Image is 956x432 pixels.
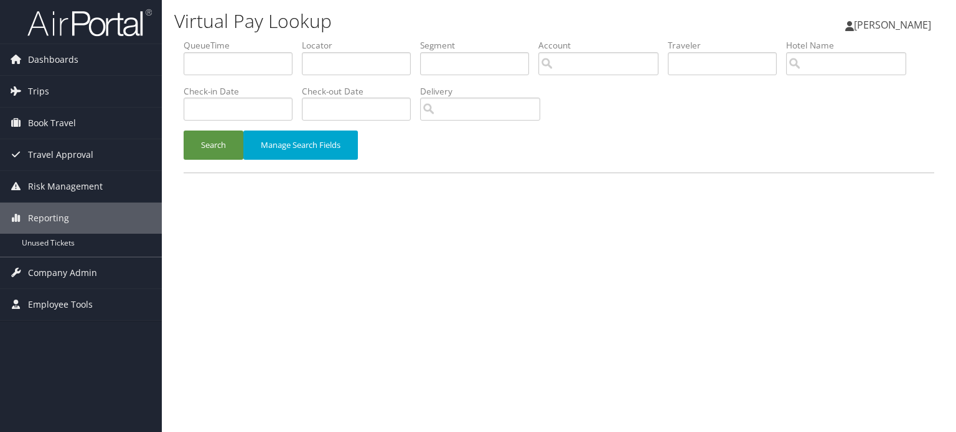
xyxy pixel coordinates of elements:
label: Segment [420,39,538,52]
span: Risk Management [28,171,103,202]
label: Hotel Name [786,39,916,52]
span: Reporting [28,203,69,234]
h1: Virtual Pay Lookup [174,8,687,34]
button: Search [184,131,243,160]
span: Travel Approval [28,139,93,170]
span: Company Admin [28,257,97,288]
label: Check-in Date [184,85,302,98]
span: Dashboards [28,44,78,75]
label: Account [538,39,668,52]
img: airportal-logo.png [27,8,152,37]
span: [PERSON_NAME] [854,18,931,32]
label: Check-out Date [302,85,420,98]
span: Trips [28,76,49,107]
label: Traveler [668,39,786,52]
button: Manage Search Fields [243,131,358,160]
label: Delivery [420,85,550,98]
a: [PERSON_NAME] [845,6,944,44]
label: QueueTime [184,39,302,52]
span: Book Travel [28,108,76,139]
span: Employee Tools [28,289,93,320]
label: Locator [302,39,420,52]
